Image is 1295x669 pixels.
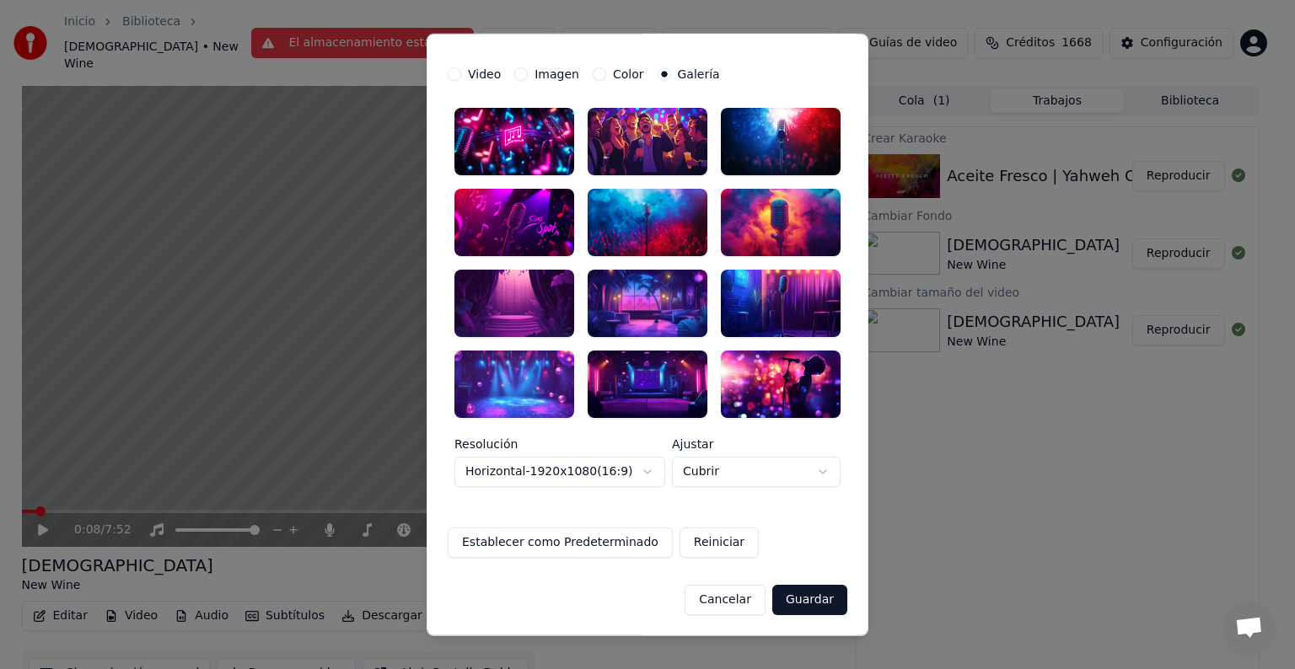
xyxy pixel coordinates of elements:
button: Establecer como Predeterminado [448,527,673,557]
button: Guardar [772,584,847,614]
button: Cancelar [685,584,766,614]
label: Ajustar [672,437,841,449]
label: Resolución [454,437,665,449]
label: Galería [678,68,720,80]
label: Video [468,68,501,80]
button: Reiniciar [680,527,759,557]
label: Color [613,68,644,80]
label: Imagen [535,68,579,80]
